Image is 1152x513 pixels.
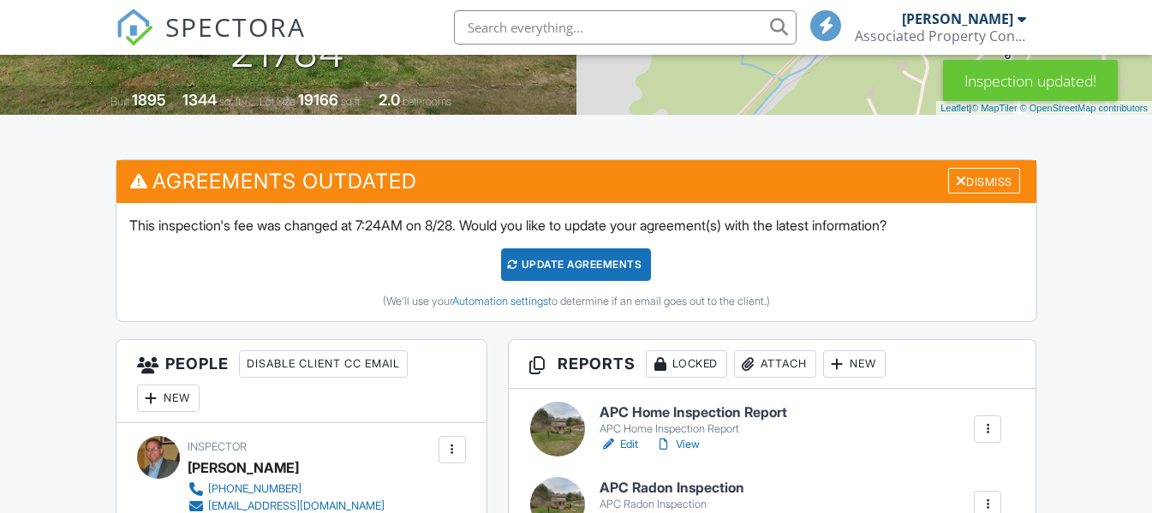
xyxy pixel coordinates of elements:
a: SPECTORA [116,23,306,59]
div: 1895 [132,91,166,109]
div: [EMAIL_ADDRESS][DOMAIN_NAME] [208,499,385,513]
a: APC Radon Inspection APC Radon Inspection [600,480,744,510]
div: Associated Property Consultants [855,27,1026,45]
div: Inspection updated! [943,60,1118,101]
a: Automation settings [452,295,548,307]
h6: APC Home Inspection Report [600,405,787,421]
div: [PERSON_NAME] [902,10,1013,27]
div: New [823,350,886,378]
span: SPECTORA [165,9,306,45]
h3: People [116,340,486,423]
a: [PHONE_NUMBER] [188,480,385,498]
a: Leaflet [940,103,969,113]
div: APC Radon Inspection [600,498,744,511]
div: (We'll use your to determine if an email goes out to the client.) [129,295,1024,308]
div: [PHONE_NUMBER] [208,482,301,496]
h6: APC Radon Inspection [600,480,744,496]
div: | [936,101,1152,116]
img: The Best Home Inspection Software - Spectora [116,9,153,46]
div: 2.0 [379,91,400,109]
span: sq. ft. [219,95,243,108]
a: APC Home Inspection Report APC Home Inspection Report [600,405,787,435]
span: bathrooms [403,95,451,108]
a: View [655,436,700,453]
a: Edit [600,436,638,453]
div: This inspection's fee was changed at 7:24AM on 8/28. Would you like to update your agreement(s) w... [116,203,1036,321]
div: 1344 [182,91,217,109]
div: Dismiss [948,168,1020,194]
a: © OpenStreetMap contributors [1020,103,1148,113]
h3: Agreements Outdated [116,160,1036,202]
div: Attach [734,350,816,378]
a: © MapTiler [971,103,1018,113]
h3: Reports [509,340,1036,389]
span: Lot Size [260,95,295,108]
div: Update Agreements [501,248,651,281]
span: Built [110,95,129,108]
input: Search everything... [454,10,797,45]
span: sq.ft. [341,95,362,108]
div: Disable Client CC Email [239,350,408,378]
div: APC Home Inspection Report [600,422,787,436]
span: Inspector [188,440,247,453]
div: 19166 [298,91,338,109]
div: Locked [646,350,727,378]
div: [PERSON_NAME] [188,455,299,480]
div: New [137,385,200,412]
